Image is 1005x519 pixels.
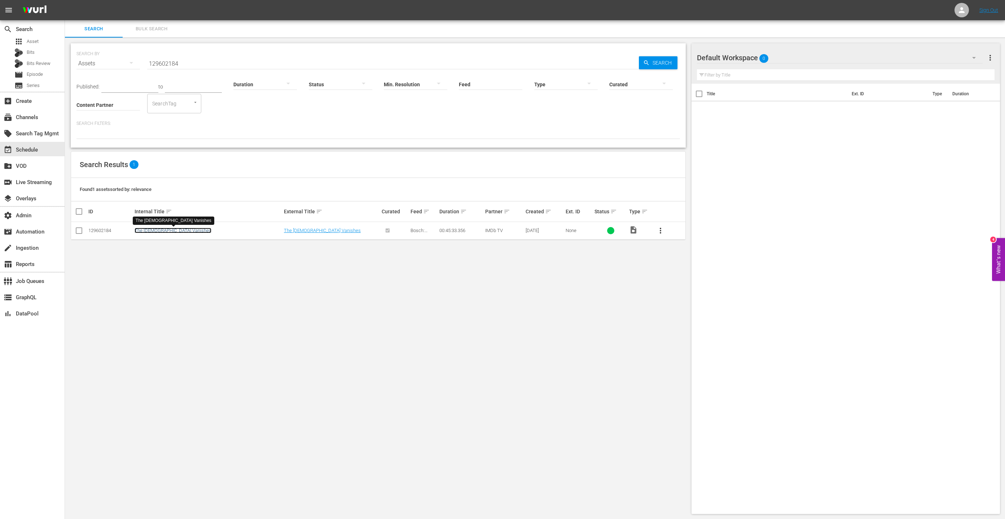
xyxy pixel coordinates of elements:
[411,228,427,239] span: Bosch: Legacy
[80,160,128,169] span: Search Results
[14,70,23,79] span: Episode
[130,160,139,169] span: 1
[610,208,617,215] span: sort
[14,59,23,68] div: Bits Review
[504,208,510,215] span: sort
[439,207,483,216] div: Duration
[4,277,12,285] span: Job Queues
[485,228,503,233] span: IMDb TV
[4,309,12,318] span: DataPool
[992,238,1005,281] button: Open Feedback Widget
[948,84,991,104] th: Duration
[14,48,23,57] div: Bits
[979,7,998,13] a: Sign Out
[4,211,12,220] span: Admin
[4,178,12,187] span: Live Streaming
[986,49,995,66] button: more_vert
[928,84,948,104] th: Type
[27,38,39,45] span: Asset
[759,51,768,66] span: 0
[135,228,211,233] a: The [DEMOGRAPHIC_DATA] Vanishes
[641,208,648,215] span: sort
[986,53,995,62] span: more_vert
[4,260,12,269] span: Reports
[460,208,467,215] span: sort
[423,208,430,215] span: sort
[4,244,12,252] span: Ingestion
[439,228,483,233] div: 00:45:33.356
[847,84,929,104] th: Ext. ID
[526,207,564,216] div: Created
[127,25,176,33] span: Bulk Search
[545,208,552,215] span: sort
[594,207,627,216] div: Status
[136,218,211,224] div: The [DEMOGRAPHIC_DATA] Vanishes
[629,226,638,234] span: Video
[27,82,40,89] span: Series
[76,121,680,127] p: Search Filters:
[4,113,12,122] span: Channels
[411,207,437,216] div: Feed
[76,53,140,74] div: Assets
[4,293,12,302] span: GraphQL
[80,187,152,192] span: Found 1 assets sorted by: relevance
[650,56,677,69] span: Search
[697,48,983,68] div: Default Workspace
[69,25,118,33] span: Search
[4,25,12,34] span: Search
[990,237,996,243] div: 4
[656,226,665,235] span: more_vert
[4,6,13,14] span: menu
[526,228,564,233] div: [DATE]
[382,209,408,214] div: Curated
[192,99,199,106] button: Open
[88,209,132,214] div: ID
[566,209,592,214] div: Ext. ID
[4,194,12,203] span: Overlays
[4,97,12,105] span: Create
[27,60,51,67] span: Bits Review
[27,71,43,78] span: Episode
[14,37,23,46] span: Asset
[14,81,23,90] span: Series
[485,207,523,216] div: Partner
[76,84,100,90] span: Published:
[4,129,12,138] span: Search Tag Mgmt
[316,208,322,215] span: sort
[639,56,677,69] button: Search
[158,84,163,90] span: to
[27,49,35,56] span: Bits
[166,208,172,215] span: sort
[284,207,379,216] div: External Title
[4,227,12,236] span: Automation
[652,222,669,239] button: more_vert
[17,2,52,19] img: ans4CAIJ8jUAAAAAAAAAAAAAAAAAAAAAAAAgQb4GAAAAAAAAAAAAAAAAAAAAAAAAJMjXAAAAAAAAAAAAAAAAAAAAAAAAgAT5G...
[4,145,12,154] span: Schedule
[284,228,361,233] a: The [DEMOGRAPHIC_DATA] Vanishes
[707,84,847,104] th: Title
[4,162,12,170] span: VOD
[629,207,650,216] div: Type
[566,228,592,233] div: None
[135,207,282,216] div: Internal Title
[88,228,132,233] div: 129602184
